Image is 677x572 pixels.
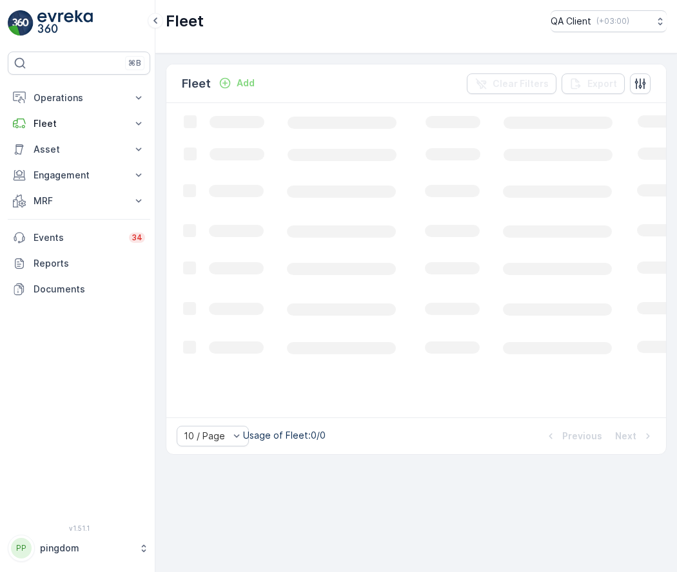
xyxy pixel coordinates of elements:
[493,77,549,90] p: Clear Filters
[34,257,145,270] p: Reports
[8,524,150,532] span: v 1.51.1
[562,430,602,443] p: Previous
[596,16,629,26] p: ( +03:00 )
[166,11,204,32] p: Fleet
[8,85,150,111] button: Operations
[551,10,667,32] button: QA Client(+03:00)
[615,430,636,443] p: Next
[614,428,656,444] button: Next
[34,283,145,296] p: Documents
[34,143,124,156] p: Asset
[551,15,591,28] p: QA Client
[213,75,260,91] button: Add
[128,58,141,68] p: ⌘B
[8,225,150,251] a: Events34
[8,188,150,214] button: MRF
[182,75,211,93] p: Fleet
[34,169,124,182] p: Engagement
[8,10,34,36] img: logo
[34,195,124,207] p: MRF
[237,77,255,90] p: Add
[11,538,32,558] div: PP
[587,77,617,90] p: Export
[34,117,124,130] p: Fleet
[8,137,150,162] button: Asset
[8,276,150,302] a: Documents
[543,428,603,444] button: Previous
[8,535,150,562] button: PPpingdom
[8,251,150,276] a: Reports
[34,231,121,244] p: Events
[37,10,93,36] img: logo_light-DOdMpM7g.png
[562,73,625,94] button: Export
[243,429,326,442] p: Usage of Fleet : 0/0
[132,233,142,243] p: 34
[8,111,150,137] button: Fleet
[467,73,556,94] button: Clear Filters
[40,542,132,555] p: pingdom
[34,91,124,104] p: Operations
[8,162,150,188] button: Engagement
